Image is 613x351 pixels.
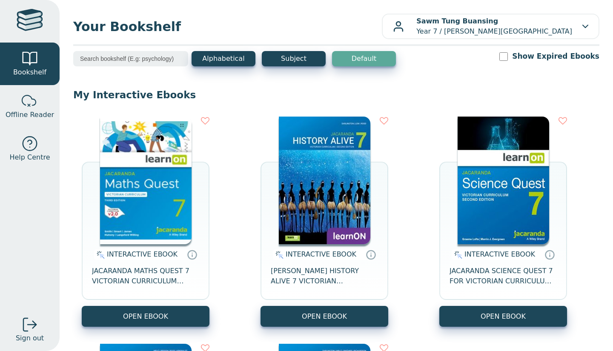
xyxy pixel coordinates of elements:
[458,117,549,244] img: 329c5ec2-5188-ea11-a992-0272d098c78b.jpg
[512,51,599,62] label: Show Expired Ebooks
[187,249,197,260] a: Interactive eBooks are accessed online via the publisher’s portal. They contain interactive resou...
[262,51,326,66] button: Subject
[73,51,188,66] input: Search bookshelf (E.g: psychology)
[382,14,599,39] button: Sawm Tung BuansingYear 7 / [PERSON_NAME][GEOGRAPHIC_DATA]
[544,249,555,260] a: Interactive eBooks are accessed online via the publisher’s portal. They contain interactive resou...
[82,306,209,327] button: OPEN EBOOK
[464,250,535,258] span: INTERACTIVE EBOOK
[107,250,178,258] span: INTERACTIVE EBOOK
[100,117,192,244] img: b87b3e28-4171-4aeb-a345-7fa4fe4e6e25.jpg
[94,250,105,260] img: interactive.svg
[261,306,388,327] button: OPEN EBOOK
[271,266,378,286] span: [PERSON_NAME] HISTORY ALIVE 7 VICTORIAN CURRICULUM LEARNON EBOOK 2E
[439,306,567,327] button: OPEN EBOOK
[286,250,356,258] span: INTERACTIVE EBOOK
[73,88,599,101] p: My Interactive Ebooks
[416,16,572,37] p: Year 7 / [PERSON_NAME][GEOGRAPHIC_DATA]
[192,51,255,66] button: Alphabetical
[273,250,284,260] img: interactive.svg
[332,51,396,66] button: Default
[416,17,498,25] b: Sawm Tung Buansing
[279,117,370,244] img: d4781fba-7f91-e911-a97e-0272d098c78b.jpg
[366,249,376,260] a: Interactive eBooks are accessed online via the publisher’s portal. They contain interactive resou...
[450,266,557,286] span: JACARANDA SCIENCE QUEST 7 FOR VICTORIAN CURRICULUM LEARNON 2E EBOOK
[9,152,50,163] span: Help Centre
[16,333,44,343] span: Sign out
[92,266,199,286] span: JACARANDA MATHS QUEST 7 VICTORIAN CURRICULUM LEARNON EBOOK 3E
[6,110,54,120] span: Offline Reader
[73,17,382,36] span: Your Bookshelf
[13,67,46,77] span: Bookshelf
[452,250,462,260] img: interactive.svg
